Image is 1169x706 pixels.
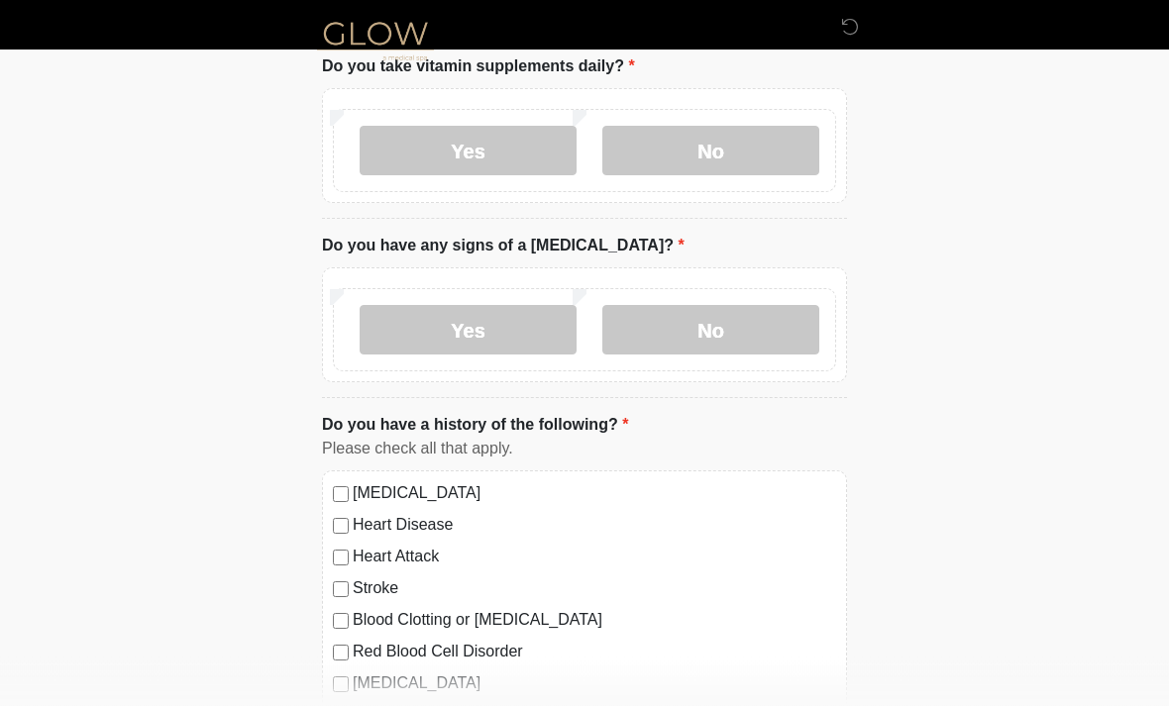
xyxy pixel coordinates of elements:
label: Heart Attack [353,546,836,569]
label: [MEDICAL_DATA] [353,672,836,696]
label: Stroke [353,577,836,601]
input: Red Blood Cell Disorder [333,646,349,661]
label: Red Blood Cell Disorder [353,641,836,664]
label: No [602,306,819,355]
input: Stroke [333,582,349,598]
input: Heart Disease [333,519,349,535]
div: Please check all that apply. [322,438,847,461]
input: Blood Clotting or [MEDICAL_DATA] [333,614,349,630]
input: [MEDICAL_DATA] [333,677,349,693]
label: Heart Disease [353,514,836,538]
label: No [602,127,819,176]
label: Yes [360,306,577,355]
input: Heart Attack [333,551,349,566]
input: [MEDICAL_DATA] [333,487,349,503]
label: Do you have a history of the following? [322,414,628,438]
img: Glow Medical Spa Logo [302,15,449,65]
label: Blood Clotting or [MEDICAL_DATA] [353,609,836,633]
label: Do you have any signs of a [MEDICAL_DATA]? [322,235,685,258]
label: [MEDICAL_DATA] [353,482,836,506]
label: Yes [360,127,577,176]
